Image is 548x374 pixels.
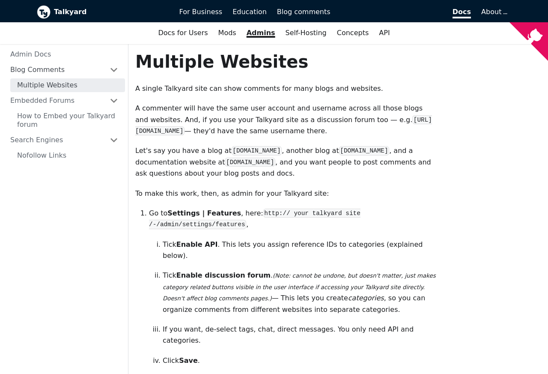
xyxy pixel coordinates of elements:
[348,294,384,302] em: categories
[3,133,125,147] a: Search Engines
[3,63,125,77] a: Blog Comments
[3,48,125,61] a: Admin Docs
[481,8,506,16] a: About
[179,356,198,365] strong: Save
[225,158,275,167] code: [DOMAIN_NAME]
[232,8,267,16] span: Education
[174,5,228,19] a: For Business
[163,272,436,302] em: (Note: cannot be undone, but doesn't matter, just makes category related buttons visible in the u...
[280,26,332,40] a: Self-Hosting
[37,5,167,19] a: Talkyard logoTalkyard
[153,26,213,40] a: Docs for Users
[232,146,282,155] code: [DOMAIN_NAME]
[176,271,271,279] strong: Enable discussion forum
[135,145,436,179] p: Let's say you have a blog at , another blog at , and a documentation website at , and you want pe...
[163,324,436,347] p: If you want, de-select tags, chat, direct messages. You only need API and categories.
[149,209,360,229] code: http:// your talkyard site /-/admin/settings/features
[241,26,280,40] a: Admins
[3,94,125,108] a: Embedded Forums
[453,8,471,18] span: Docs
[374,26,395,40] a: API
[163,355,436,366] p: Click .
[149,208,436,230] p: Go to , here: ,
[213,26,241,40] a: Mods
[277,8,331,16] span: Blog comments
[10,149,125,162] a: Nofollow Links
[163,270,436,315] p: Tick . — This lets you create , so you can organize comments from different websites into separat...
[336,5,477,19] a: Docs
[10,78,125,92] a: Multiple Websites
[163,239,436,262] p: Tick . This lets you assign reference IDs to categories (explained below).
[135,51,436,72] h1: Multiple Websites
[167,209,241,217] strong: Settings | Features
[227,5,272,19] a: Education
[37,5,51,19] img: Talkyard logo
[54,6,167,18] b: Talkyard
[135,103,436,137] p: A commenter will have the same user account and username across all those blogs and websites. And...
[135,188,436,199] p: To make this work, then, as admin for your Talkyard site:
[10,109,125,132] a: How to Embed your Talkyard forum
[272,5,336,19] a: Blog comments
[332,26,374,40] a: Concepts
[179,8,223,16] span: For Business
[176,240,218,248] strong: Enable API
[339,146,389,155] code: [DOMAIN_NAME]
[135,83,436,94] p: A single Talkyard site can show comments for many blogs and websites.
